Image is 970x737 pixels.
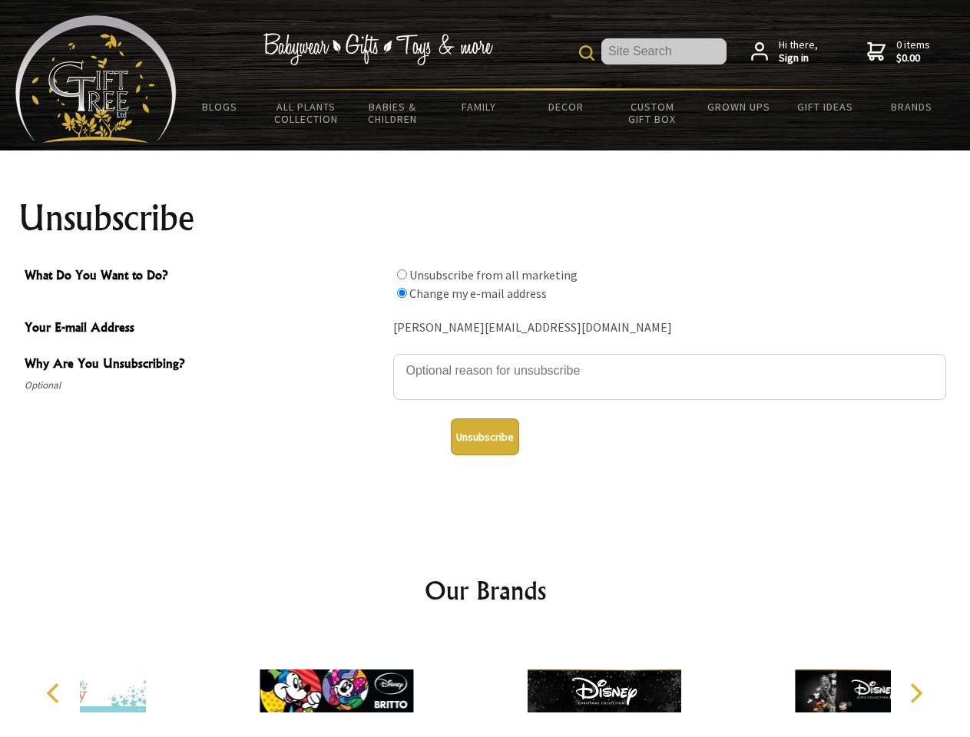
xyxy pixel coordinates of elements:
a: All Plants Collection [263,91,350,135]
button: Next [899,676,932,710]
button: Unsubscribe [451,418,519,455]
label: Change my e-mail address [409,286,547,301]
input: Site Search [601,38,727,64]
input: What Do You Want to Do? [397,269,407,279]
textarea: Why Are You Unsubscribing? [393,354,946,400]
label: Unsubscribe from all marketing [409,267,578,283]
span: Your E-mail Address [25,318,386,340]
a: Family [436,91,523,123]
a: Brands [869,91,955,123]
strong: Sign in [779,51,818,65]
div: [PERSON_NAME][EMAIL_ADDRESS][DOMAIN_NAME] [393,316,946,340]
span: Optional [25,376,386,395]
h2: Our Brands [31,572,940,609]
a: Hi there,Sign in [751,38,818,65]
a: Babies & Children [349,91,436,135]
input: What Do You Want to Do? [397,288,407,298]
span: Hi there, [779,38,818,65]
span: 0 items [896,38,930,65]
img: Babyware - Gifts - Toys and more... [15,15,177,143]
a: Decor [522,91,609,123]
h1: Unsubscribe [18,200,952,236]
a: Gift Ideas [782,91,869,123]
a: BLOGS [177,91,263,123]
button: Previous [38,676,72,710]
span: Why Are You Unsubscribing? [25,354,386,376]
span: What Do You Want to Do? [25,266,386,288]
img: Babywear - Gifts - Toys & more [263,33,493,65]
img: product search [579,45,594,61]
strong: $0.00 [896,51,930,65]
a: Grown Ups [695,91,782,123]
a: Custom Gift Box [609,91,696,135]
a: 0 items$0.00 [867,38,930,65]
